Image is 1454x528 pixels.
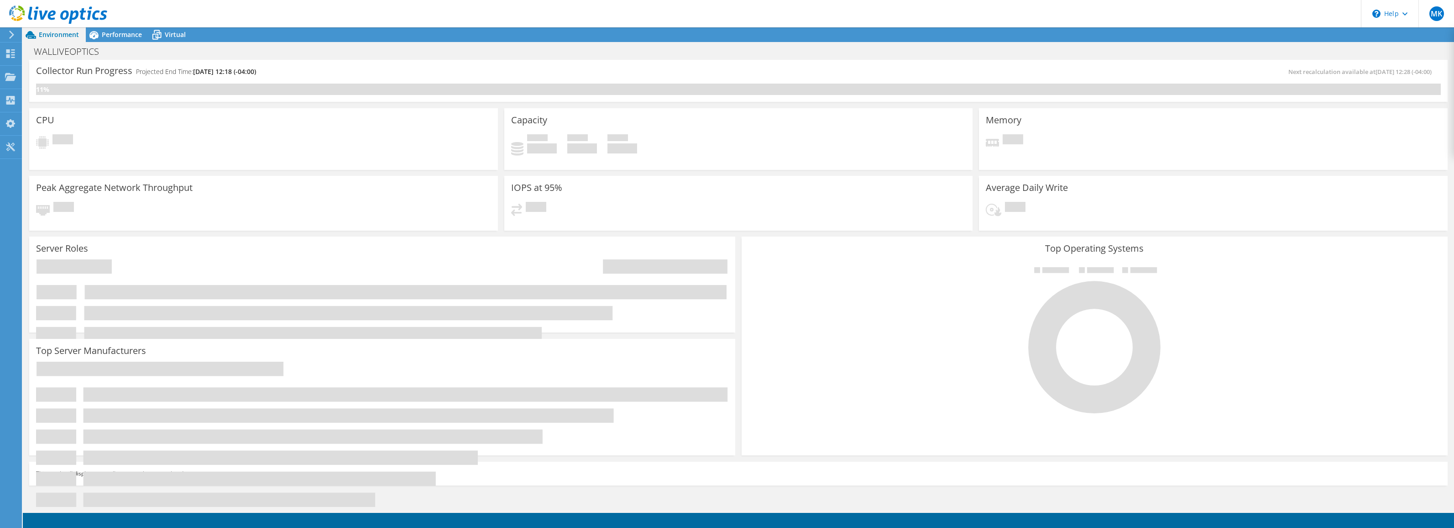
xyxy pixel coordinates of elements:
[1288,68,1436,76] span: Next recalculation available at
[1429,6,1444,21] span: MK
[1376,68,1432,76] span: [DATE] 12:28 (-04:00)
[36,346,146,356] h3: Top Server Manufacturers
[39,30,79,39] span: Environment
[607,134,628,143] span: Total
[526,202,546,214] span: Pending
[29,462,1448,486] div: This graph will display once collector runs have completed
[567,143,597,153] h4: 0 GiB
[165,30,186,39] span: Virtual
[527,134,548,143] span: Used
[30,47,113,57] h1: WALLIVEOPTICS
[986,115,1021,125] h3: Memory
[567,134,588,143] span: Free
[102,30,142,39] span: Performance
[1003,134,1023,147] span: Pending
[511,115,547,125] h3: Capacity
[1005,202,1025,214] span: Pending
[52,134,73,147] span: Pending
[36,183,193,193] h3: Peak Aggregate Network Throughput
[748,243,1441,253] h3: Top Operating Systems
[53,202,74,214] span: Pending
[511,183,562,193] h3: IOPS at 95%
[1372,10,1381,18] svg: \n
[193,67,256,76] span: [DATE] 12:18 (-04:00)
[607,143,637,153] h4: 0 GiB
[36,243,88,253] h3: Server Roles
[986,183,1068,193] h3: Average Daily Write
[36,115,54,125] h3: CPU
[527,143,557,153] h4: 0 GiB
[136,67,256,77] h4: Projected End Time:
